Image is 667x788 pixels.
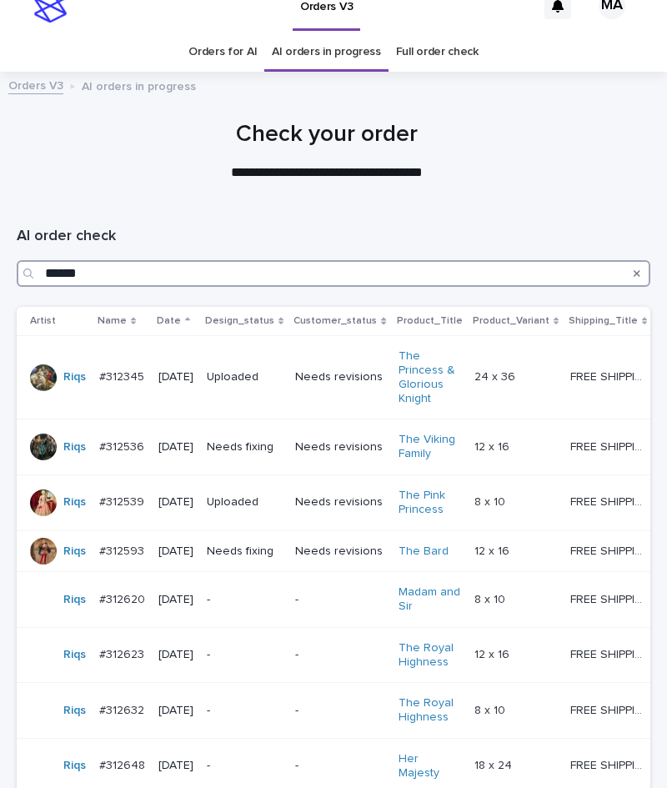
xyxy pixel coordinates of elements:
p: #312536 [99,437,148,454]
p: - [207,648,282,662]
p: FREE SHIPPING - preview in 1-2 business days, after your approval delivery will take 5-10 b.d. [570,541,650,559]
p: Needs revisions [295,545,384,559]
a: AI orders in progress [272,33,381,72]
p: [DATE] [158,440,193,454]
p: Design_status [205,312,274,330]
p: 8 x 10 [474,492,509,509]
p: FREE SHIPPING - preview in 1-2 business days, after your approval delivery will take 5-10 b.d. [570,492,650,509]
p: Name [98,312,127,330]
p: Date [157,312,181,330]
a: Madam and Sir [399,585,461,614]
p: 18 x 24 [474,755,515,773]
p: [DATE] [158,704,193,718]
p: Uploaded [207,495,282,509]
p: - [295,704,384,718]
a: Orders for AI [188,33,257,72]
p: [DATE] [158,495,193,509]
a: Riqs [63,593,86,607]
p: FREE SHIPPING - preview in 1-2 business days, after your approval delivery will take 5-10 b.d. [570,700,650,718]
p: [DATE] [158,593,193,607]
a: The Princess & Glorious Knight [399,349,461,405]
p: FREE SHIPPING - preview in 1-2 business days, after your approval delivery will take 5-10 b.d. [570,755,650,773]
a: Riqs [63,759,86,773]
p: Needs revisions [295,495,384,509]
p: AI orders in progress [82,76,196,94]
p: Shipping_Title [569,312,638,330]
h1: AI order check [17,227,650,247]
p: 12 x 16 [474,437,513,454]
p: FREE SHIPPING - preview in 1-2 business days, after your approval delivery will take 5-10 b.d. [570,590,650,607]
a: The Viking Family [399,433,461,461]
a: The Royal Highness [399,696,461,725]
p: - [295,759,384,773]
p: #312620 [99,590,148,607]
p: Needs revisions [295,370,384,384]
p: Customer_status [293,312,377,330]
p: #312648 [99,755,148,773]
a: Full order check [396,33,479,72]
p: #312632 [99,700,148,718]
a: Riqs [63,545,86,559]
p: Uploaded [207,370,282,384]
a: Riqs [63,648,86,662]
p: #312539 [99,492,148,509]
a: Orders V3 [8,75,63,94]
p: #312593 [99,541,148,559]
a: Riqs [63,704,86,718]
p: Needs fixing [207,440,282,454]
p: - [295,648,384,662]
p: FREE SHIPPING - preview in 1-2 business days, after your approval delivery will take 5-10 b.d. [570,367,650,384]
a: The Bard [399,545,449,559]
input: Search [17,260,650,287]
p: - [295,593,384,607]
p: 8 x 10 [474,590,509,607]
p: - [207,759,282,773]
p: #312623 [99,645,148,662]
p: 8 x 10 [474,700,509,718]
a: The Royal Highness [399,641,461,670]
p: Needs fixing [207,545,282,559]
p: Artist [30,312,56,330]
p: 24 x 36 [474,367,519,384]
a: Riqs [63,370,86,384]
p: 12 x 16 [474,541,513,559]
p: [DATE] [158,370,193,384]
p: Product_Title [397,312,463,330]
h1: Check your order [17,119,636,150]
p: [DATE] [158,545,193,559]
p: FREE SHIPPING - preview in 1-2 business days, after your approval delivery will take 5-10 b.d. [570,645,650,662]
p: FREE SHIPPING - preview in 1-2 business days, after your approval delivery will take 5-10 b.d. [570,437,650,454]
a: Her Majesty [399,752,461,780]
p: Needs revisions [295,440,384,454]
a: The Pink Princess [399,489,461,517]
p: - [207,593,282,607]
p: #312345 [99,367,148,384]
p: [DATE] [158,759,193,773]
p: [DATE] [158,648,193,662]
a: Riqs [63,495,86,509]
p: - [207,704,282,718]
p: 12 x 16 [474,645,513,662]
a: Riqs [63,440,86,454]
p: Product_Variant [473,312,549,330]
